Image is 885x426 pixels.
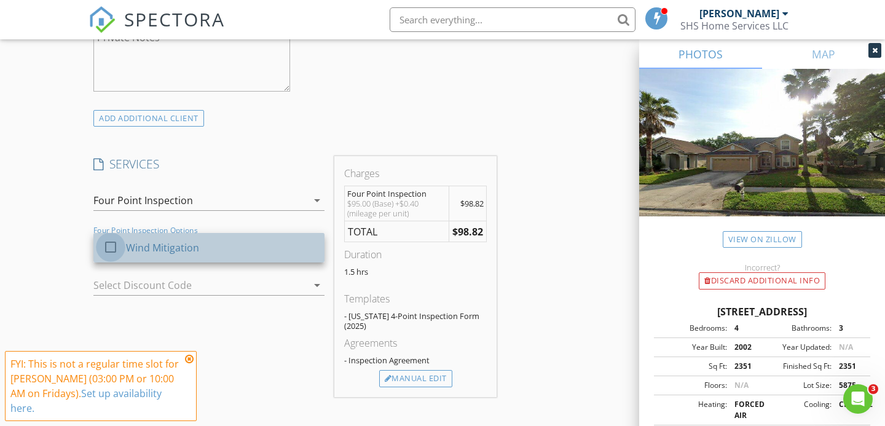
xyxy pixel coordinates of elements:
span: SPECTORA [124,6,225,32]
div: Duration [344,247,487,262]
div: Discard Additional info [699,272,825,290]
div: 4 [727,323,762,334]
span: $98.82 [460,198,484,209]
div: 2351 [832,361,867,372]
td: TOTAL [345,221,449,242]
span: 3 [868,384,878,394]
div: Agreements [344,336,487,350]
div: Year Built: [658,342,727,353]
div: CENTRAL [832,399,867,421]
div: 2351 [727,361,762,372]
div: SHS Home Services LLC [680,20,789,32]
div: Manual Edit [379,370,452,387]
i: arrow_drop_down [310,278,324,293]
div: Four Point Inspection [93,195,193,206]
div: Lot Size: [762,380,832,391]
a: PHOTOS [639,39,762,69]
div: ADD ADDITIONAL client [93,110,204,127]
i: arrow_drop_down [310,193,324,208]
div: 2002 [727,342,762,353]
div: 3 [832,323,867,334]
div: Bathrooms: [762,323,832,334]
div: - [US_STATE] 4-Point Inspection Form (2025) [344,311,487,331]
div: Bedrooms: [658,323,727,334]
div: Templates [344,291,487,306]
div: Sq Ft: [658,361,727,372]
span: N/A [839,342,853,352]
div: Incorrect? [639,262,885,272]
div: - Inspection Agreement [344,355,487,365]
div: Floors: [658,380,727,391]
a: View on Zillow [723,231,802,248]
div: FORCED AIR [727,399,762,421]
div: 5875 [832,380,867,391]
strong: $98.82 [452,225,483,239]
div: Cooling: [762,399,832,421]
input: Search everything... [390,7,635,32]
a: SPECTORA [88,17,225,42]
div: Heating: [658,399,727,421]
div: Year Updated: [762,342,832,353]
h4: SERVICES [93,156,324,172]
iframe: Intercom live chat [843,384,873,414]
div: Four Point Inspection [347,189,447,199]
div: $95.00 (Base) +$0.40 (mileage per unit) [347,199,447,218]
div: Charges [344,166,487,181]
div: Wind Mitigation [126,240,199,255]
img: The Best Home Inspection Software - Spectora [88,6,116,33]
span: N/A [734,380,749,390]
a: Set up availability here. [10,387,162,415]
img: streetview [639,69,885,246]
div: Finished Sq Ft: [762,361,832,372]
p: 1.5 hrs [344,267,487,277]
div: [PERSON_NAME] [699,7,779,20]
div: [STREET_ADDRESS] [654,304,870,319]
a: MAP [762,39,885,69]
div: FYI: This is not a regular time slot for [PERSON_NAME] (03:00 PM or 10:00 AM on Fridays). [10,357,181,416]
